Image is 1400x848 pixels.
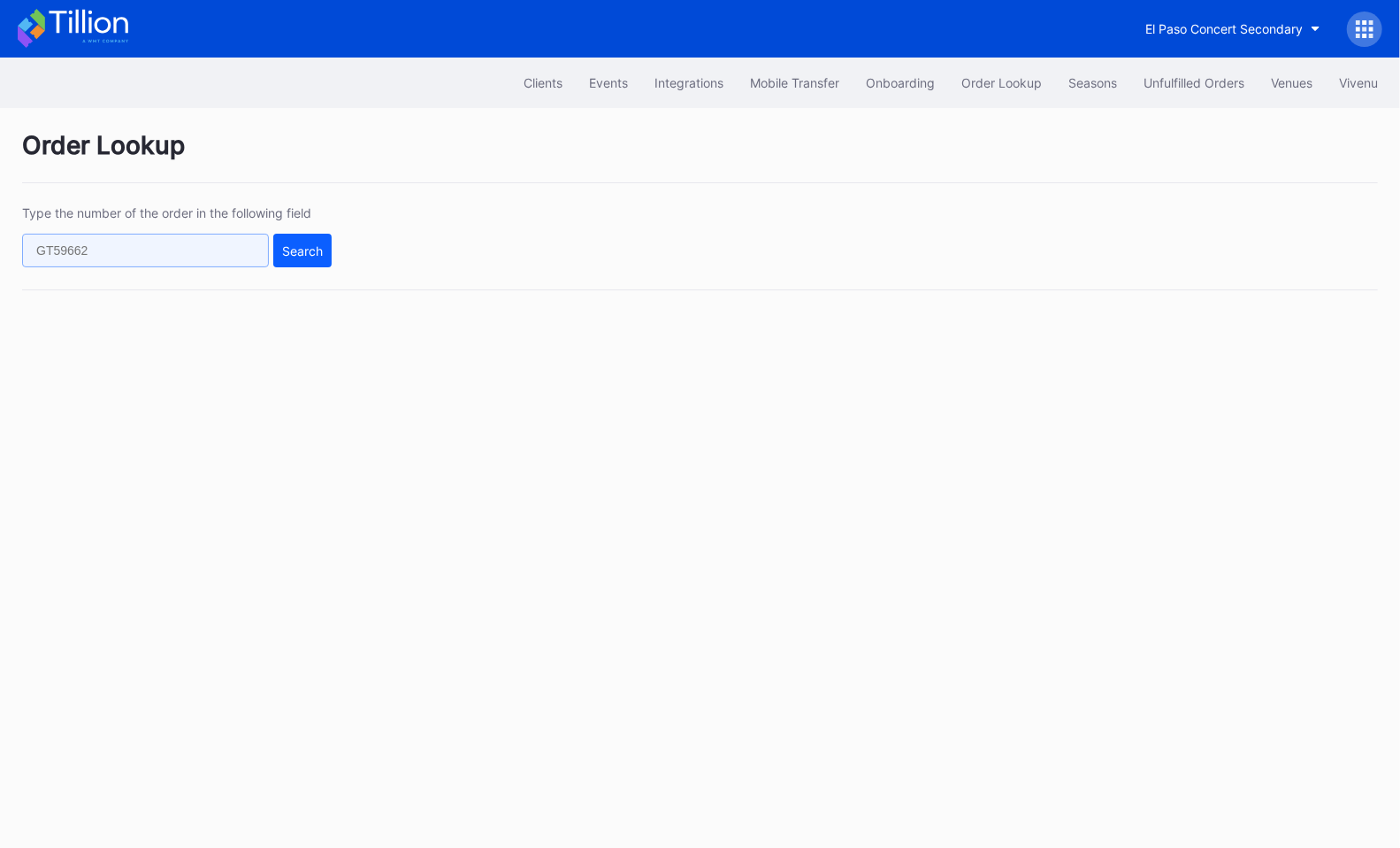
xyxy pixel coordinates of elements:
[1132,12,1334,45] button: El Paso Concert Secondary
[524,75,562,90] div: Clients
[589,75,628,90] div: Events
[654,75,723,90] div: Integrations
[22,205,332,220] div: Type the number of the order in the following field
[750,75,839,90] div: Mobile Transfer
[1258,66,1326,99] button: Venues
[866,75,935,90] div: Onboarding
[853,66,948,99] button: Onboarding
[510,66,576,99] button: Clients
[1144,75,1244,90] div: Unfulfilled Orders
[1145,21,1303,36] div: El Paso Concert Secondary
[576,66,641,99] button: Events
[1055,66,1130,99] button: Seasons
[282,243,323,258] div: Search
[948,66,1055,99] button: Order Lookup
[1339,75,1378,90] div: Vivenu
[22,130,1378,183] div: Order Lookup
[641,66,737,99] button: Integrations
[961,75,1042,90] div: Order Lookup
[1326,66,1391,99] button: Vivenu
[737,66,853,99] button: Mobile Transfer
[1068,75,1117,90] div: Seasons
[22,234,269,267] input: GT59662
[1130,66,1258,99] button: Unfulfilled Orders
[1271,75,1312,90] div: Venues
[273,234,332,267] button: Search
